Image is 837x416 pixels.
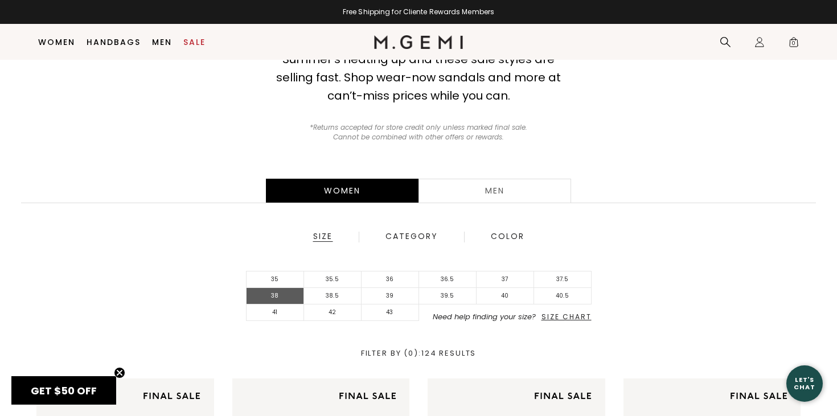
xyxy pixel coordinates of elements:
p: *Returns accepted for store credit only unless marked final sale. Cannot be combined with other o... [303,123,534,142]
li: 38 [247,288,304,304]
div: GET $50 OFFClose teaser [11,376,116,405]
div: Color [490,232,525,242]
li: 43 [362,304,419,321]
img: M.Gemi [374,35,463,49]
img: final sale tag [723,385,794,407]
div: Category [385,232,438,242]
li: 36 [362,271,419,288]
a: Sale [183,38,206,47]
li: 40 [477,288,534,304]
img: final sale tag [332,385,403,407]
li: 35 [247,271,304,288]
li: Need help finding your size? [419,313,592,321]
div: Let's Chat [786,376,823,390]
span: 0 [788,39,799,50]
li: 39.5 [419,288,477,304]
img: final sale tag [136,385,207,407]
li: 37 [477,271,534,288]
img: final sale tag [527,385,598,407]
a: Women [38,38,75,47]
li: 38.5 [304,288,362,304]
li: 37.5 [534,271,592,288]
div: Size [313,232,333,242]
div: Filter By (0) : 124 Results [14,349,823,357]
li: 42 [304,304,362,321]
li: 39 [362,288,419,304]
span: GET $50 OFF [31,384,97,398]
li: 41 [247,304,304,321]
button: Close teaser [114,367,125,378]
div: Summer’s heating up and these sale styles are selling fast. Shop wear-now sandals and more at can... [265,50,572,105]
span: Size Chart [541,312,592,322]
a: Handbags [87,38,141,47]
div: Women [266,179,419,203]
li: 40.5 [534,288,592,304]
a: Men [152,38,172,47]
a: Men [419,179,571,203]
li: 35.5 [304,271,362,288]
li: 36.5 [419,271,477,288]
